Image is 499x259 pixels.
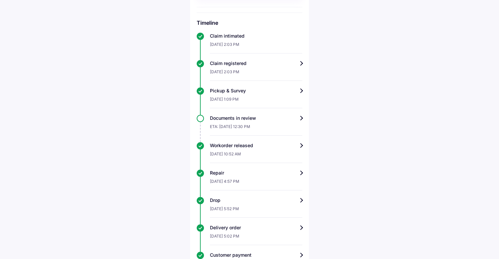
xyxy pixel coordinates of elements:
div: [DATE] 1:09 PM [210,94,302,108]
div: [DATE] 4:57 PM [210,176,302,190]
div: Workorder released [210,142,302,149]
div: [DATE] 5:52 PM [210,204,302,218]
h6: Timeline [197,19,302,26]
div: Repair [210,170,302,176]
div: [DATE] 2:03 PM [210,39,302,53]
div: Delivery order [210,224,302,231]
div: Claim intimated [210,33,302,39]
div: ETA: [DATE] 12:30 PM [210,121,302,136]
div: [DATE] 5:02 PM [210,231,302,245]
div: [DATE] 2:03 PM [210,67,302,81]
div: Drop [210,197,302,204]
div: Documents in review [210,115,302,121]
div: Customer payment [210,252,302,258]
div: [DATE] 10:52 AM [210,149,302,163]
div: Claim registered [210,60,302,67]
div: Pickup & Survey [210,87,302,94]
